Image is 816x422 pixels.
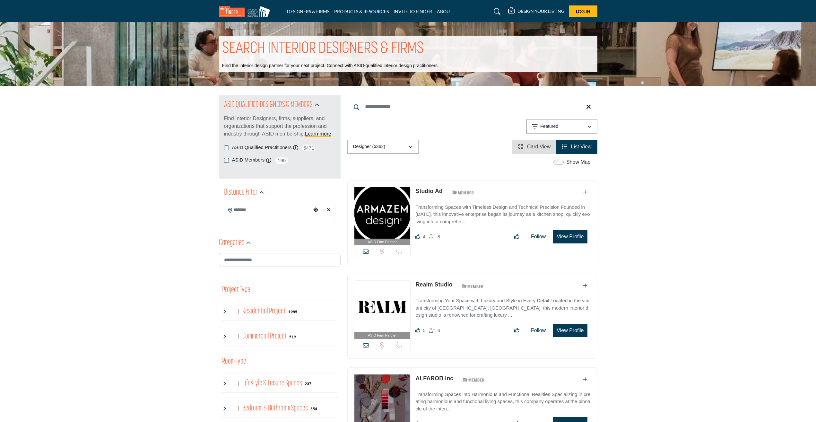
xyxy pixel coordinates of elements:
button: Like listing [510,324,524,337]
div: 554 Results For Bedroom & Bathroom Spaces [310,406,317,411]
p: ALFAROB Inc [415,374,453,383]
a: Transforming Spaces into Harmonious and Functional Realities Specializing in creating harmonious ... [415,387,590,413]
label: Show Map [566,158,591,166]
span: 5 [423,328,425,333]
a: INVITE TO FINDER [394,9,432,14]
p: Designer (6362) [353,144,385,150]
div: Followers [429,327,440,334]
button: View Profile [553,324,587,337]
a: Add To List [583,189,587,195]
input: Select Residential Project checkbox [234,309,239,314]
a: View Card [518,144,551,149]
button: Follow [527,324,550,337]
a: ASID Firm Partner [354,281,411,339]
h4: Bedroom & Bathroom Spaces: Bedroom & Bathroom Spaces [242,403,308,414]
a: Transforming Your Space with Luxury and Style in Every Detail Located in the vibrant city of [GEO... [415,293,590,319]
span: List View [571,144,592,149]
span: 4 [423,234,425,239]
p: Studio Ad [415,187,442,196]
a: View List [562,144,591,149]
h4: Lifestyle & Leisure Spaces: Lifestyle & Leisure Spaces [242,378,302,389]
i: Likes [415,328,420,333]
img: Studio Ad [354,187,411,239]
li: Card View [512,140,556,154]
b: 519 [289,335,296,339]
button: View Profile [553,230,587,243]
input: Select Commercial Project checkbox [234,334,239,339]
span: ASID Firm Partner [368,333,397,338]
div: 519 Results For Commercial Project [289,334,296,339]
a: PRODUCTS & RESOURCES [334,9,389,14]
p: Featured [540,123,558,130]
a: ABOUT [437,9,452,14]
input: Search Category [219,253,341,267]
p: Transforming Spaces into Harmonious and Functional Realities Specializing in creating harmonious ... [415,391,590,413]
span: 6 [438,328,440,333]
a: DESIGNERS & FIRMS [287,9,329,14]
span: 5471 [301,144,316,152]
a: Search [488,6,505,17]
h5: DESIGN YOUR LISTING [517,8,564,14]
button: Log In [569,5,597,17]
a: Learn more [305,131,331,136]
b: 554 [310,407,317,411]
div: Choose your current location [311,203,321,217]
label: ASID Qualified Practitioners [232,144,292,151]
button: Designer (6362) [347,140,419,154]
button: Like listing [510,230,524,243]
h2: Categories [219,237,244,249]
p: Transforming Spaces with Timeless Design and Technical Precision Founded in [DATE], this innovati... [415,204,590,225]
a: Add To List [583,377,587,382]
a: Realm Studio [415,281,452,288]
div: Followers [429,233,440,241]
p: Realm Studio [415,280,452,289]
a: Studio Ad [415,188,442,194]
div: Clear search location [324,203,334,217]
button: Follow [527,230,550,243]
span: ASID Firm Partner [368,239,397,245]
span: Log In [576,9,590,14]
a: Transforming Spaces with Timeless Design and Technical Precision Founded in [DATE], this innovati... [415,200,590,225]
b: 1985 [288,310,297,314]
input: Search Keyword [347,99,597,115]
input: ASID Members checkbox [224,158,229,163]
input: Search Location [224,204,311,216]
input: Select Bedroom & Bathroom Spaces checkbox [234,406,239,411]
img: Site Logo [219,6,273,17]
h4: Commercial Project: Involve the design, construction, or renovation of spaces used for business p... [242,331,287,342]
i: Likes [415,234,420,239]
input: Select Lifestyle & Leisure Spaces checkbox [234,381,239,386]
a: ALFAROB Inc [415,375,453,382]
li: List View [556,140,597,154]
h4: Residential Project: Types of projects range from simple residential renovations to highly comple... [242,306,286,317]
p: Find Interior Designers, firms, suppliers, and organizations that support the profession and indu... [224,115,335,138]
span: 8 [438,234,440,239]
button: Featured [526,119,597,134]
div: 1985 Results For Residential Project [288,309,297,314]
b: 237 [305,382,311,386]
input: ASID Qualified Practitioners checkbox [224,145,229,150]
button: Room Type [222,356,246,368]
button: Project Type [222,284,250,296]
h2: Distance Filter [224,187,257,198]
span: Card View [527,144,551,149]
img: ASID Members Badge Icon [449,189,478,197]
span: 190 [274,156,289,164]
img: ASID Members Badge Icon [459,376,488,384]
a: Add To List [583,283,587,288]
h1: SEARCH INTERIOR DESIGNERS & FIRMS [222,39,424,59]
p: Find the interior design partner for your next project. Connect with ASID-qualified interior desi... [222,63,439,69]
img: Realm Studio [354,281,411,332]
p: Transforming Your Space with Luxury and Style in Every Detail Located in the vibrant city of [GEO... [415,297,590,319]
h2: ASID QUALIFIED DESIGNERS & MEMBERS [224,99,313,111]
a: ASID Firm Partner [354,187,411,245]
label: ASID Members [232,156,265,164]
div: 237 Results For Lifestyle & Leisure Spaces [305,381,311,386]
div: DESIGN YOUR LISTING [508,8,564,15]
img: ASID Members Badge Icon [458,282,487,290]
